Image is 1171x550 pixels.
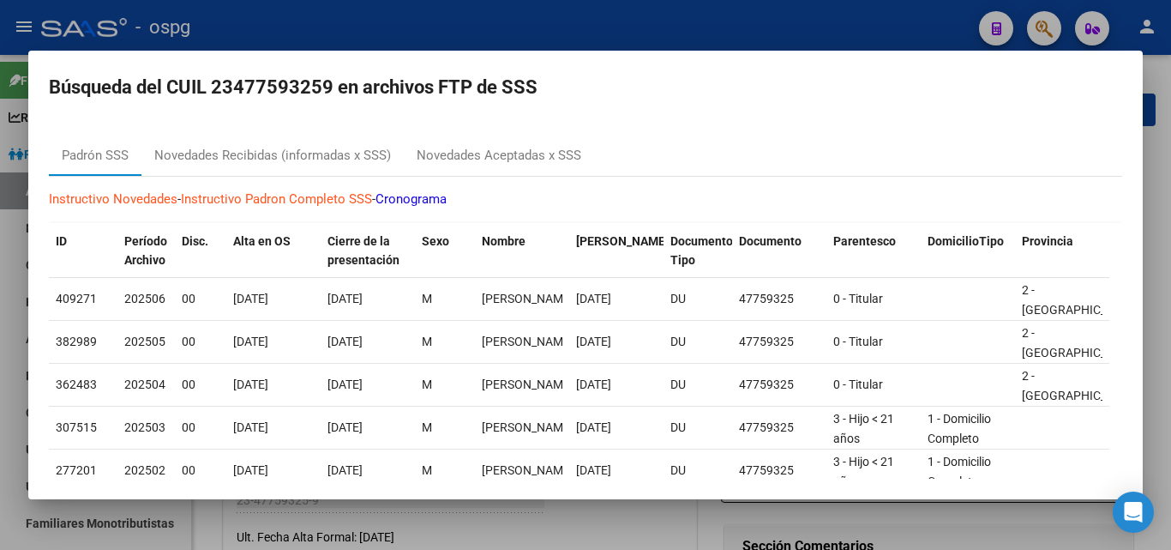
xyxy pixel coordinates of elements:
div: 00 [182,418,219,438]
div: 00 [182,289,219,309]
span: [DATE] [233,335,268,348]
span: Disc. [182,234,208,248]
div: Padrón SSS [62,146,129,166]
datatable-header-cell: Fecha Nac. [569,223,664,280]
span: [DATE] [576,378,611,391]
span: Provincia [1022,234,1073,248]
span: Período Archivo [124,234,167,268]
div: 47759325 [739,289,820,309]
span: [DATE] [576,292,611,305]
p: - - [49,190,1122,209]
span: M [422,378,432,391]
span: Documento Tipo [670,234,733,268]
span: 1 - Domicilio Completo [928,455,991,488]
div: 47759325 [739,375,820,395]
span: 382989 [56,335,97,348]
datatable-header-cell: Alta en OS [226,223,321,280]
div: 47759325 [739,418,820,438]
span: [DATE] [327,463,363,477]
span: [DATE] [233,420,268,434]
div: 47759325 [739,332,820,352]
span: 202503 [124,420,165,434]
span: 2 - [GEOGRAPHIC_DATA] [1022,326,1138,360]
span: [DATE] [327,420,363,434]
div: DU [670,461,725,480]
span: Alta en OS [233,234,291,248]
div: DU [670,289,725,309]
datatable-header-cell: Sexo [415,223,475,280]
datatable-header-cell: DomicilioTipo [921,223,1015,280]
div: 00 [182,461,219,480]
span: M [422,463,432,477]
span: 0 - Titular [833,378,883,391]
span: [DATE] [233,292,268,305]
span: [DATE] [576,335,611,348]
div: 47759325 [739,461,820,480]
span: [DATE] [233,378,268,391]
span: Sexo [422,234,449,248]
span: Parentesco [833,234,896,248]
span: [DATE] [576,420,611,434]
a: Instructivo Novedades [49,191,177,207]
span: 0 - Titular [833,292,883,305]
span: 2 - [GEOGRAPHIC_DATA] [1022,369,1138,402]
span: 202502 [124,463,165,477]
span: 277201 [56,463,97,477]
span: DomicilioTipo [928,234,1004,248]
span: 307515 [56,420,97,434]
div: Open Intercom Messenger [1113,492,1154,533]
span: Documento [739,234,802,248]
span: 202506 [124,292,165,305]
span: Nombre [482,234,525,248]
span: 2 - [GEOGRAPHIC_DATA] [1022,283,1138,317]
span: BUSTAMANTE RAMIRO AGUSTIN [482,335,573,348]
span: M [422,420,432,434]
datatable-header-cell: Período Archivo [117,223,175,280]
datatable-header-cell: Parentesco [826,223,921,280]
a: Instructivo Padron Completo SSS [181,191,372,207]
span: [DATE] [233,463,268,477]
span: 202505 [124,335,165,348]
datatable-header-cell: Documento Tipo [664,223,732,280]
datatable-header-cell: Nombre [475,223,569,280]
span: [DATE] [327,292,363,305]
span: 409271 [56,292,97,305]
span: [DATE] [327,378,363,391]
span: BUSTAMANTE RAMIRO AGUSTIN [482,420,573,434]
span: [PERSON_NAME]. [576,234,672,248]
div: 00 [182,332,219,352]
span: M [422,292,432,305]
span: [DATE] [327,335,363,348]
span: BUSTAMANTE RAMIRO AGUSTIN [482,463,573,477]
span: 0 - Titular [833,335,883,348]
span: BUSTAMANTE RAMIRO AGUSTIN [482,378,573,391]
span: BUSTAMANTE RAMIRO AGUSTIN [482,292,573,305]
span: Cierre de la presentación [327,234,399,268]
span: 3 - Hijo < 21 años [833,412,894,445]
datatable-header-cell: Provincia [1015,223,1109,280]
span: [DATE] [576,463,611,477]
span: 202504 [124,378,165,391]
span: ID [56,234,67,248]
div: 00 [182,375,219,395]
div: DU [670,332,725,352]
div: Novedades Aceptadas x SSS [417,146,581,166]
datatable-header-cell: Disc. [175,223,226,280]
div: Novedades Recibidas (informadas x SSS) [154,146,391,166]
div: DU [670,418,725,438]
datatable-header-cell: Documento [732,223,826,280]
span: M [422,335,432,348]
span: 1 - Domicilio Completo [928,412,991,445]
h2: Búsqueda del CUIL 23477593259 en archivos FTP de SSS [49,71,1122,104]
span: 3 - Hijo < 21 años [833,455,894,488]
a: Cronograma [375,191,447,207]
datatable-header-cell: Cierre de la presentación [321,223,415,280]
div: DU [670,375,725,395]
datatable-header-cell: ID [49,223,117,280]
span: 362483 [56,378,97,391]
